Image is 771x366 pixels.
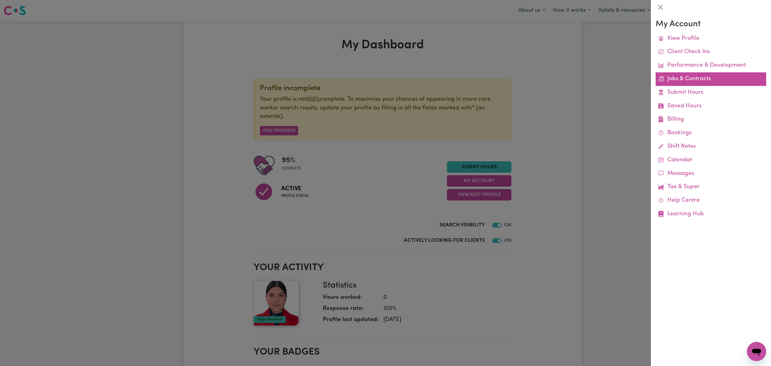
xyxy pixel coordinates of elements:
[656,167,766,181] a: Messages
[656,207,766,221] a: Learning Hub
[656,194,766,207] a: Help Centre
[656,86,766,99] a: Submit Hours
[656,2,665,12] button: Close
[656,153,766,167] a: Calendar
[656,59,766,72] a: Performance & Development
[656,126,766,140] a: Bookings
[747,342,766,361] iframe: Button to launch messaging window, conversation in progress
[656,45,766,59] a: Client Check Ins
[656,180,766,194] a: Tax & Super
[656,32,766,46] a: View Profile
[656,19,766,30] h3: My Account
[656,72,766,86] a: Jobs & Contracts
[656,113,766,126] a: Billing
[656,140,766,153] a: Shift Notes
[656,99,766,113] a: Saved Hours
